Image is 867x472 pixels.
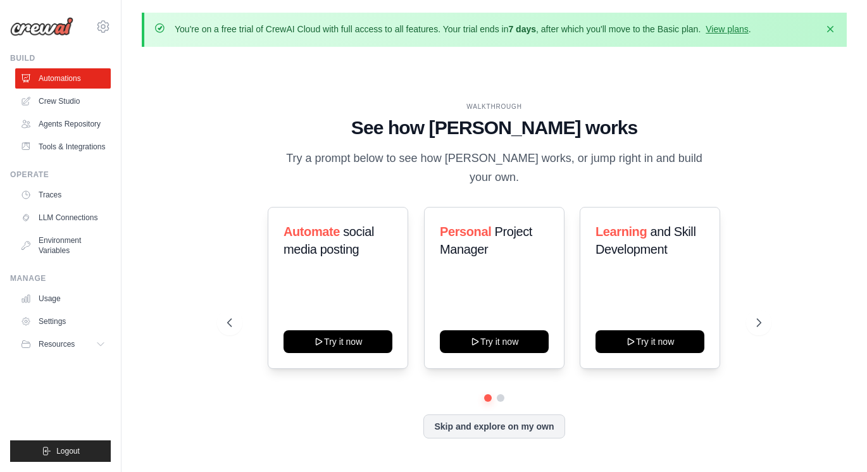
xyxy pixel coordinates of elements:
span: Personal [440,225,491,239]
a: Settings [15,311,111,332]
div: Manage [10,273,111,283]
strong: 7 days [508,24,536,34]
button: Try it now [284,330,392,353]
span: Resources [39,339,75,349]
button: Try it now [596,330,704,353]
img: Logo [10,17,73,36]
p: You're on a free trial of CrewAI Cloud with full access to all features. Your trial ends in , aft... [175,23,751,35]
a: Automations [15,68,111,89]
a: LLM Connections [15,208,111,228]
span: social media posting [284,225,374,256]
a: View plans [706,24,748,34]
p: Try a prompt below to see how [PERSON_NAME] works, or jump right in and build your own. [282,149,707,187]
a: Tools & Integrations [15,137,111,157]
button: Resources [15,334,111,354]
button: Logout [10,440,111,462]
span: Automate [284,225,340,239]
button: Try it now [440,330,549,353]
span: Logout [56,446,80,456]
div: Operate [10,170,111,180]
a: Agents Repository [15,114,111,134]
div: WALKTHROUGH [227,102,761,111]
span: and Skill Development [596,225,695,256]
span: Learning [596,225,647,239]
span: Project Manager [440,225,532,256]
button: Skip and explore on my own [423,414,564,438]
a: Environment Variables [15,230,111,261]
a: Crew Studio [15,91,111,111]
h1: See how [PERSON_NAME] works [227,116,761,139]
a: Traces [15,185,111,205]
div: Build [10,53,111,63]
a: Usage [15,289,111,309]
